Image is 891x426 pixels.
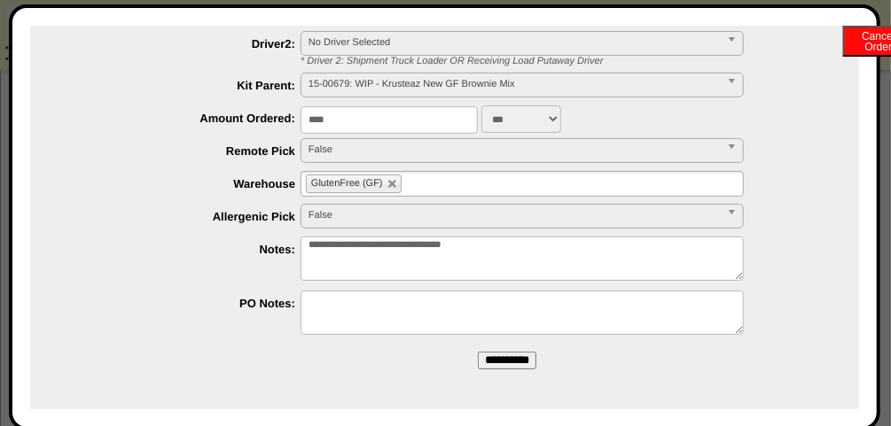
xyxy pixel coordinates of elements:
[66,144,301,158] label: Remote Pick
[311,178,383,189] span: GlutenFree (GF)
[309,32,720,53] span: No Driver Selected
[309,74,720,95] span: 15-00679: WIP - Krusteaz New GF Brownie Mix
[66,210,301,223] label: Allergenic Pick
[66,37,301,50] label: Driver2:
[309,139,720,160] span: False
[66,243,301,256] label: Notes:
[309,205,720,226] span: False
[66,79,301,92] label: Kit Parent:
[66,112,301,125] label: Amount Ordered:
[66,297,301,310] label: PO Notes:
[66,177,301,190] label: Warehouse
